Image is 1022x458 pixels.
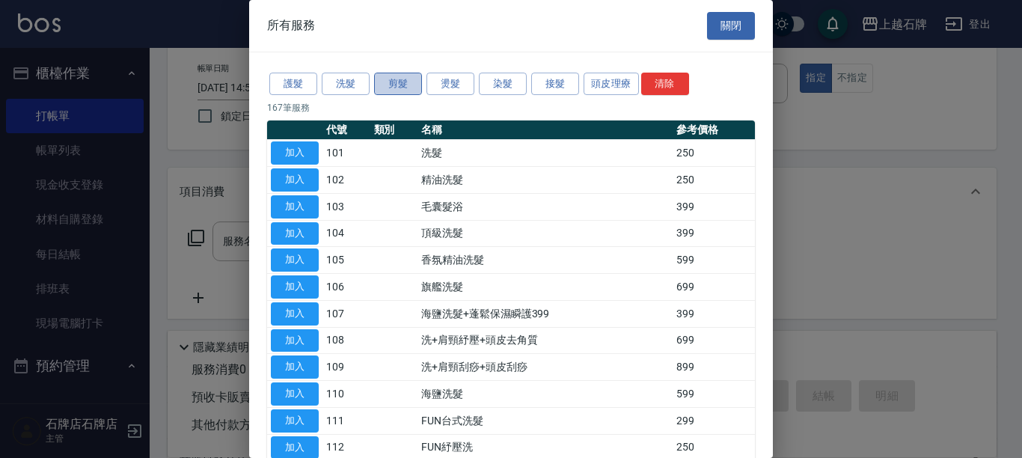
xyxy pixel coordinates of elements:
button: 加入 [271,355,319,379]
th: 參考價格 [673,120,755,140]
button: 加入 [271,409,319,433]
button: 清除 [641,73,689,96]
td: 109 [322,354,370,381]
td: 111 [322,407,370,434]
td: 399 [673,193,755,220]
td: 海鹽洗髮 [417,381,673,408]
th: 代號 [322,120,370,140]
button: 頭皮理療 [584,73,639,96]
td: 103 [322,193,370,220]
td: 599 [673,381,755,408]
span: 所有服務 [267,18,315,33]
td: 海鹽洗髮+蓬鬆保濕瞬護399 [417,300,673,327]
td: 旗艦洗髮 [417,274,673,301]
td: 106 [322,274,370,301]
td: FUN台式洗髮 [417,407,673,434]
button: 護髮 [269,73,317,96]
button: 加入 [271,329,319,352]
button: 剪髮 [374,73,422,96]
td: 108 [322,327,370,354]
td: 毛囊髮浴 [417,193,673,220]
button: 加入 [271,195,319,219]
td: 洗+肩頸刮痧+頭皮刮痧 [417,354,673,381]
td: 101 [322,140,370,167]
button: 加入 [271,141,319,165]
button: 燙髮 [426,73,474,96]
p: 167 筆服務 [267,101,755,114]
button: 關閉 [707,12,755,40]
td: 精油洗髮 [417,167,673,194]
button: 加入 [271,382,319,406]
td: 899 [673,354,755,381]
button: 洗髮 [322,73,370,96]
td: 399 [673,300,755,327]
button: 接髮 [531,73,579,96]
button: 加入 [271,248,319,272]
td: 699 [673,327,755,354]
td: 香氛精油洗髮 [417,247,673,274]
th: 名稱 [417,120,673,140]
button: 加入 [271,168,319,192]
td: 105 [322,247,370,274]
td: 250 [673,140,755,167]
td: 102 [322,167,370,194]
button: 染髮 [479,73,527,96]
button: 加入 [271,302,319,326]
td: 洗+肩頸紓壓+頭皮去角質 [417,327,673,354]
button: 加入 [271,222,319,245]
td: 699 [673,274,755,301]
td: 頂級洗髮 [417,220,673,247]
td: 399 [673,220,755,247]
td: 洗髮 [417,140,673,167]
td: 250 [673,167,755,194]
th: 類別 [370,120,418,140]
td: 104 [322,220,370,247]
td: 599 [673,247,755,274]
td: 299 [673,407,755,434]
td: 110 [322,381,370,408]
td: 107 [322,300,370,327]
button: 加入 [271,275,319,299]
